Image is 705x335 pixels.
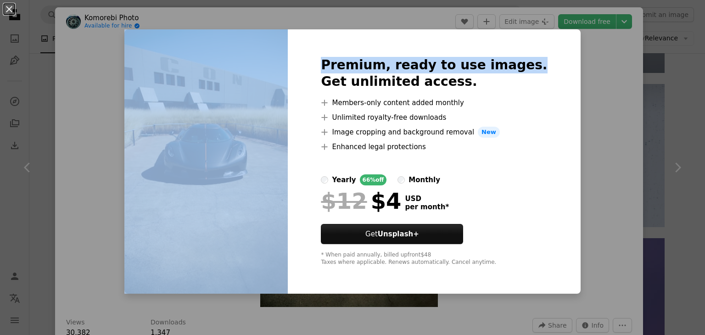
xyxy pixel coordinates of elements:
[321,127,547,138] li: Image cropping and background removal
[478,127,500,138] span: New
[321,189,401,213] div: $4
[378,230,419,238] strong: Unsplash+
[332,174,356,185] div: yearly
[405,203,449,211] span: per month *
[321,224,463,244] button: GetUnsplash+
[321,112,547,123] li: Unlimited royalty-free downloads
[321,141,547,152] li: Enhanced legal protections
[124,29,288,294] img: photo-1724091663890-d84c2abfb28b
[321,189,367,213] span: $12
[360,174,387,185] div: 66% off
[321,251,547,266] div: * When paid annually, billed upfront $48 Taxes where applicable. Renews automatically. Cancel any...
[321,176,328,184] input: yearly66%off
[408,174,440,185] div: monthly
[397,176,405,184] input: monthly
[321,57,547,90] h2: Premium, ready to use images. Get unlimited access.
[405,195,449,203] span: USD
[321,97,547,108] li: Members-only content added monthly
